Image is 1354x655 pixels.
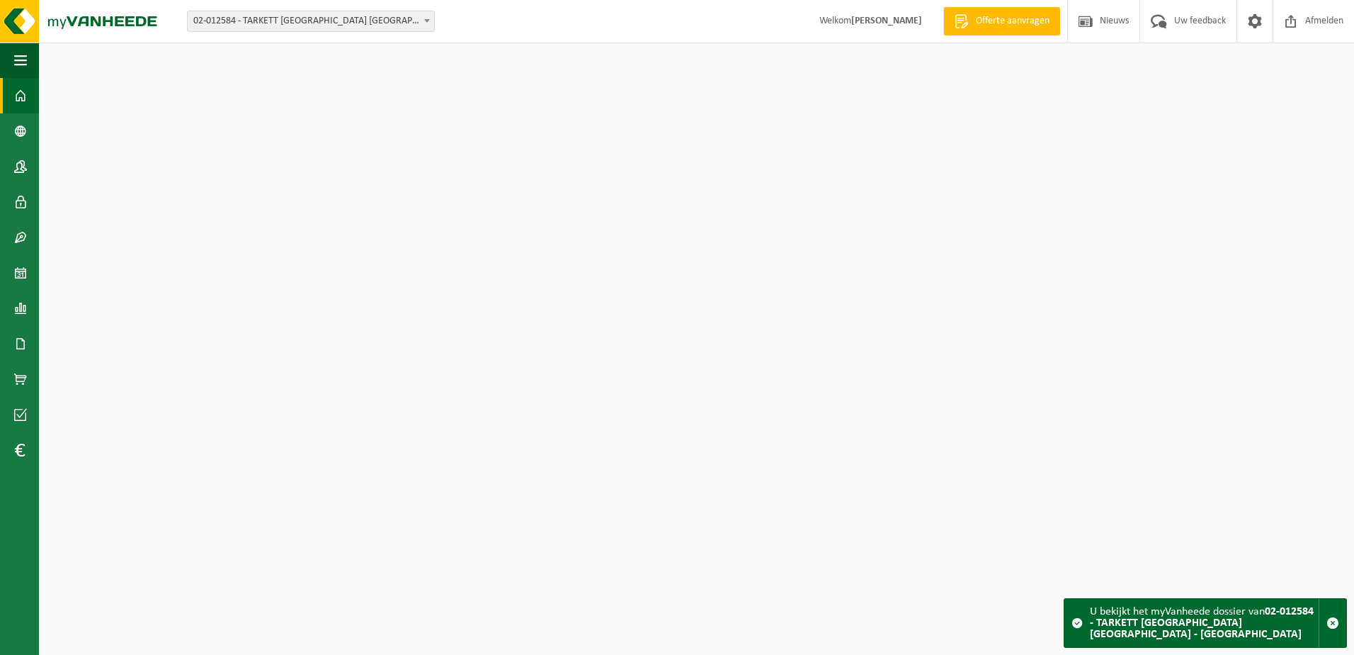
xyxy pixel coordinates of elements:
a: Offerte aanvragen [943,7,1060,35]
span: Offerte aanvragen [972,14,1053,28]
div: U bekijkt het myVanheede dossier van [1090,599,1319,647]
strong: [PERSON_NAME] [851,16,922,26]
span: 02-012584 - TARKETT DENDERMONDE NV - DENDERMONDE [188,11,434,31]
span: 02-012584 - TARKETT DENDERMONDE NV - DENDERMONDE [187,11,435,32]
strong: 02-012584 - TARKETT [GEOGRAPHIC_DATA] [GEOGRAPHIC_DATA] - [GEOGRAPHIC_DATA] [1090,606,1314,640]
